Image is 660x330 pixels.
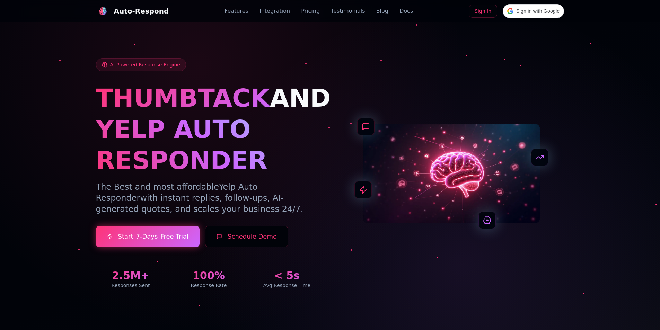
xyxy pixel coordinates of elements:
a: Sign In [469,5,497,18]
span: AND [270,83,331,113]
a: Blog [376,7,388,15]
img: Auto-Respond Logo [98,7,107,15]
span: AI-Powered Response Engine [110,61,180,68]
a: Auto-Respond LogoAuto-Respond [96,4,169,18]
div: 2.5M+ [96,269,166,282]
div: 100% [174,269,244,282]
div: < 5s [252,269,322,282]
a: Pricing [301,7,320,15]
div: Response Rate [174,282,244,289]
a: Docs [399,7,413,15]
a: Integration [259,7,290,15]
img: AI Neural Network Brain [363,124,540,223]
span: THUMBTACK [96,83,270,113]
a: Features [225,7,248,15]
span: Yelp Auto Responder [96,182,258,203]
span: 7-Days [136,232,158,241]
div: Avg Response Time [252,282,322,289]
div: Sign in with Google [503,4,564,18]
span: Sign in with Google [516,8,560,15]
p: The Best and most affordable with instant replies, follow-ups, AI-generated quotes, and scales yo... [96,181,322,215]
div: Responses Sent [96,282,166,289]
a: Start7-DaysFree Trial [96,226,200,247]
h1: YELP AUTO RESPONDER [96,114,322,176]
button: Schedule Demo [205,226,288,247]
a: Testimonials [331,7,365,15]
div: Auto-Respond [114,6,169,16]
